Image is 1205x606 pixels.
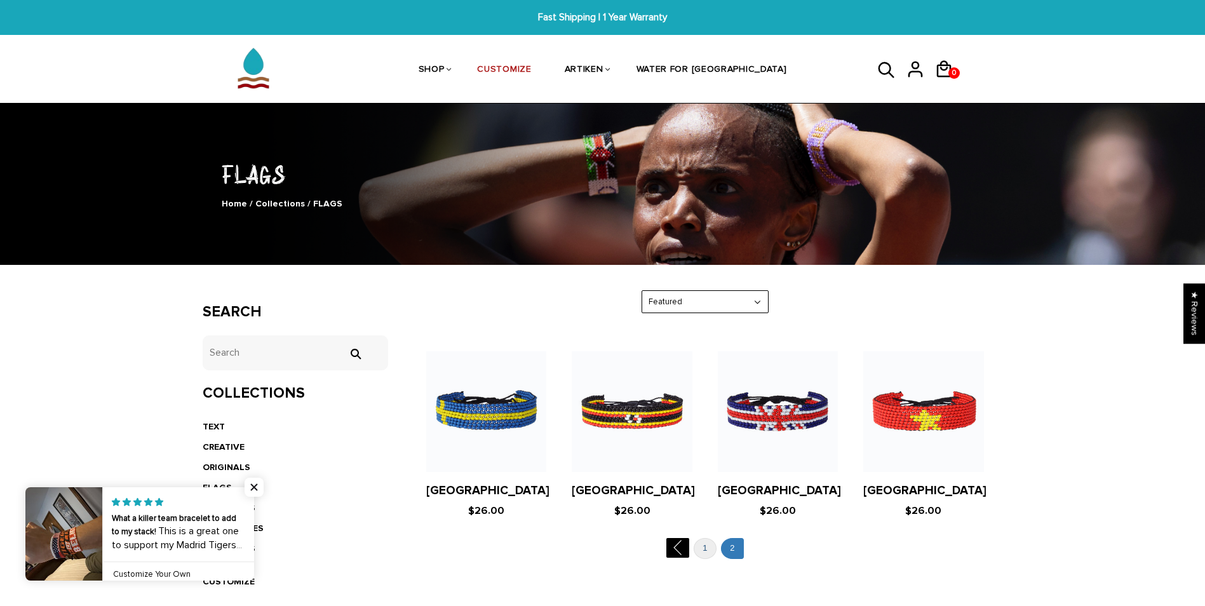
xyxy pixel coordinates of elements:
[342,348,368,360] input: Search
[721,538,744,559] a: 2
[369,10,836,25] span: Fast Shipping | 1 Year Warranty
[203,441,245,452] a: CREATIVE
[426,483,549,498] a: [GEOGRAPHIC_DATA]
[203,384,389,403] h3: Collections
[203,421,225,432] a: TEXT
[614,504,650,517] span: $26.00
[1183,283,1205,344] div: Click to open Judge.me floating reviews tab
[934,83,963,84] a: 0
[245,478,264,497] span: Close popup widget
[694,538,717,559] a: 1
[666,538,689,558] a: 
[477,37,531,104] a: CUSTOMIZE
[905,504,941,517] span: $26.00
[863,483,986,498] a: [GEOGRAPHIC_DATA]
[203,157,1003,191] h1: FLAGS
[636,37,787,104] a: WATER FOR [GEOGRAPHIC_DATA]
[760,504,796,517] span: $26.00
[203,482,232,493] a: FLAGS
[203,303,389,321] h3: Search
[718,483,841,498] a: [GEOGRAPHIC_DATA]
[565,37,603,104] a: ARTIKEN
[250,198,253,209] span: /
[222,198,247,209] a: Home
[203,462,250,473] a: ORIGINALS
[255,198,305,209] a: Collections
[313,198,342,209] span: FLAGS
[572,483,695,498] a: [GEOGRAPHIC_DATA]
[203,335,389,370] input: Search
[949,64,959,82] span: 0
[468,504,504,517] span: $26.00
[419,37,445,104] a: SHOP
[307,198,311,209] span: /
